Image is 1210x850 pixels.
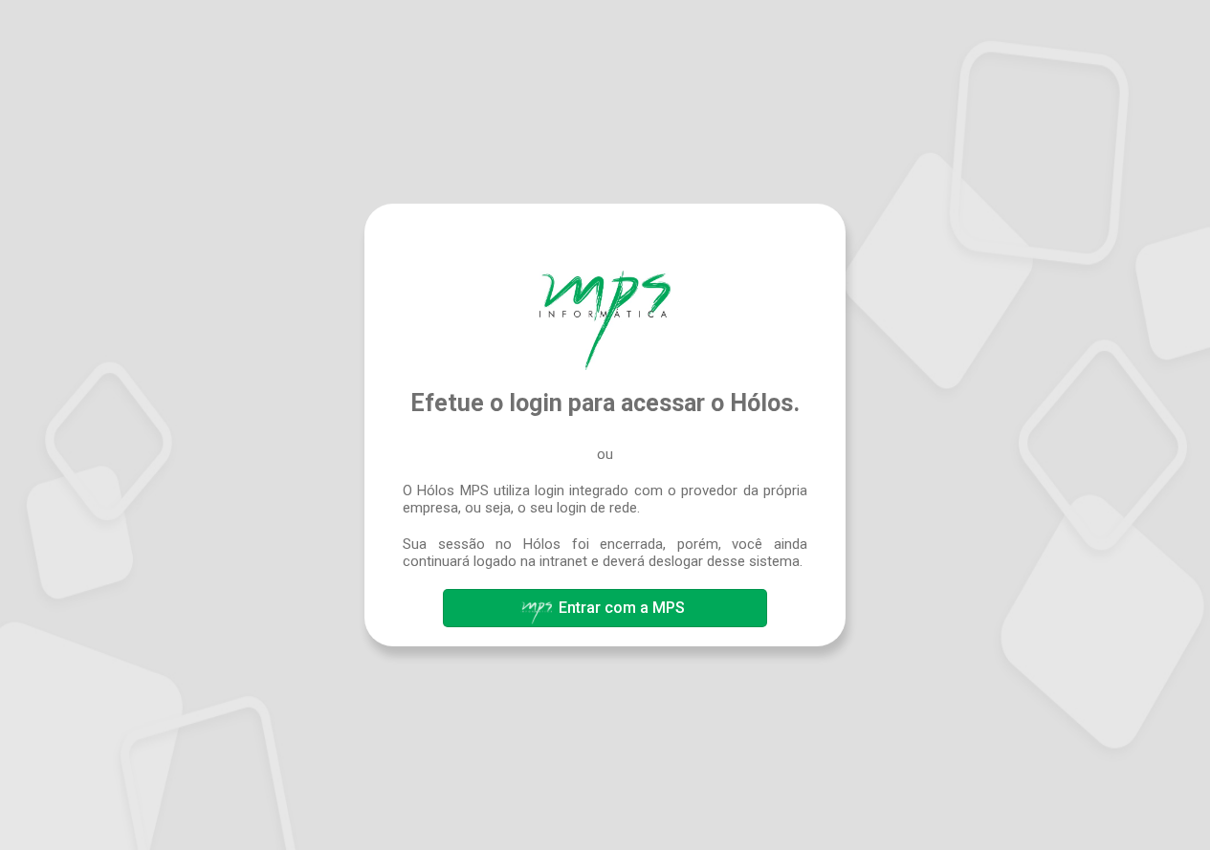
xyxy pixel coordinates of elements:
span: ou [597,446,613,463]
span: Sua sessão no Hólos foi encerrada, porém, você ainda continuará logado na intranet e deverá deslo... [403,535,807,570]
span: Entrar com a MPS [559,599,685,617]
span: O Hólos MPS utiliza login integrado com o provedor da própria empresa, ou seja, o seu login de rede. [403,482,807,516]
span: Efetue o login para acessar o Hólos. [410,389,800,417]
img: Hólos Mps Digital [539,271,670,370]
button: Entrar com a MPS [443,589,766,627]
